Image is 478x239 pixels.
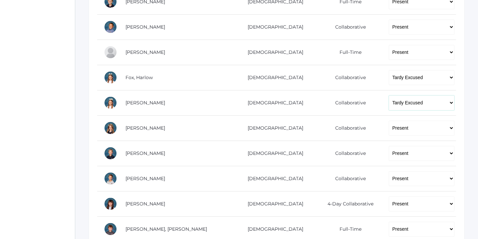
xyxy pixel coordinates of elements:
td: Collaborative [314,14,382,40]
td: 4-Day Collaborative [314,191,382,216]
div: Noah Gregg [104,172,117,185]
a: [PERSON_NAME] [125,176,165,181]
a: [PERSON_NAME], [PERSON_NAME] [125,226,207,232]
td: [DEMOGRAPHIC_DATA] [233,14,314,40]
div: Jackson Kilian [104,222,117,236]
td: [DEMOGRAPHIC_DATA] [233,115,314,141]
div: Ezekiel Dinwiddie [104,46,117,59]
div: Ava Frieder [104,121,117,135]
a: Fox, Harlow [125,74,153,80]
td: Collaborative [314,90,382,115]
td: [DEMOGRAPHIC_DATA] [233,40,314,65]
td: Collaborative [314,65,382,90]
td: [DEMOGRAPHIC_DATA] [233,166,314,191]
a: [PERSON_NAME] [125,24,165,30]
td: [DEMOGRAPHIC_DATA] [233,65,314,90]
div: Bennett Burgh [104,20,117,34]
td: [DEMOGRAPHIC_DATA] [233,90,314,115]
a: [PERSON_NAME] [125,100,165,106]
td: Collaborative [314,115,382,141]
div: Violet Fox [104,96,117,109]
a: [PERSON_NAME] [125,201,165,207]
td: Collaborative [314,166,382,191]
div: Atziri Hernandez [104,197,117,210]
td: [DEMOGRAPHIC_DATA] [233,141,314,166]
td: [DEMOGRAPHIC_DATA] [233,191,314,216]
a: [PERSON_NAME] [125,150,165,156]
a: [PERSON_NAME] [125,125,165,131]
div: Harlow Fox [104,71,117,84]
td: Collaborative [314,141,382,166]
a: [PERSON_NAME] [125,49,165,55]
td: Full-Time [314,40,382,65]
div: Lukas Gregg [104,147,117,160]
